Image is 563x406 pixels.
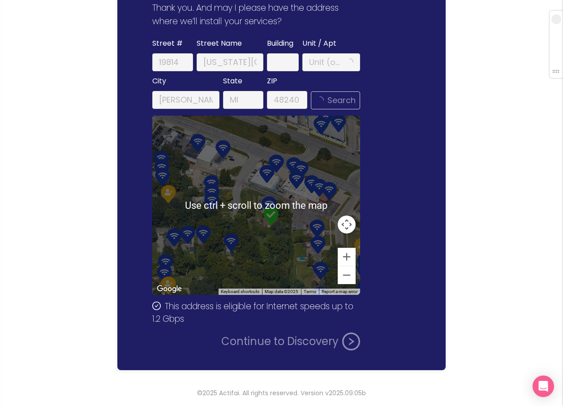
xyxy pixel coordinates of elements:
button: Zoom in [338,248,356,266]
input: Delaware Ave [197,53,263,71]
input: MI [223,91,263,109]
div: Open Intercom Messenger [533,376,554,397]
span: Street Name [197,37,242,50]
p: Thank you. And may I please have the address where we’ll install your services? [152,1,364,28]
button: Keyboard shortcuts [221,289,259,295]
input: Unit (optional) [309,56,344,69]
span: loading [345,58,353,66]
input: 19814 [152,53,193,71]
span: Map data ©2025 [265,289,298,294]
a: Open this area in Google Maps (opens a new window) [155,283,184,295]
span: Street # [152,37,183,50]
span: check-circle [152,302,161,310]
span: Building [267,37,293,50]
span: City [152,75,166,87]
span: Unit / Apt [302,37,336,50]
input: 48240 [267,91,307,109]
span: This address is eligible for Internet speeds up to 1.2 Gbps [152,300,353,325]
span: State [223,75,242,87]
a: Report a map error [322,289,357,294]
a: Terms (opens in new tab) [304,289,316,294]
button: Zoom out [338,266,356,284]
button: Map camera controls [338,216,356,233]
span: ZIP [267,75,277,87]
input: Redford [152,91,219,109]
img: Google [155,283,184,295]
